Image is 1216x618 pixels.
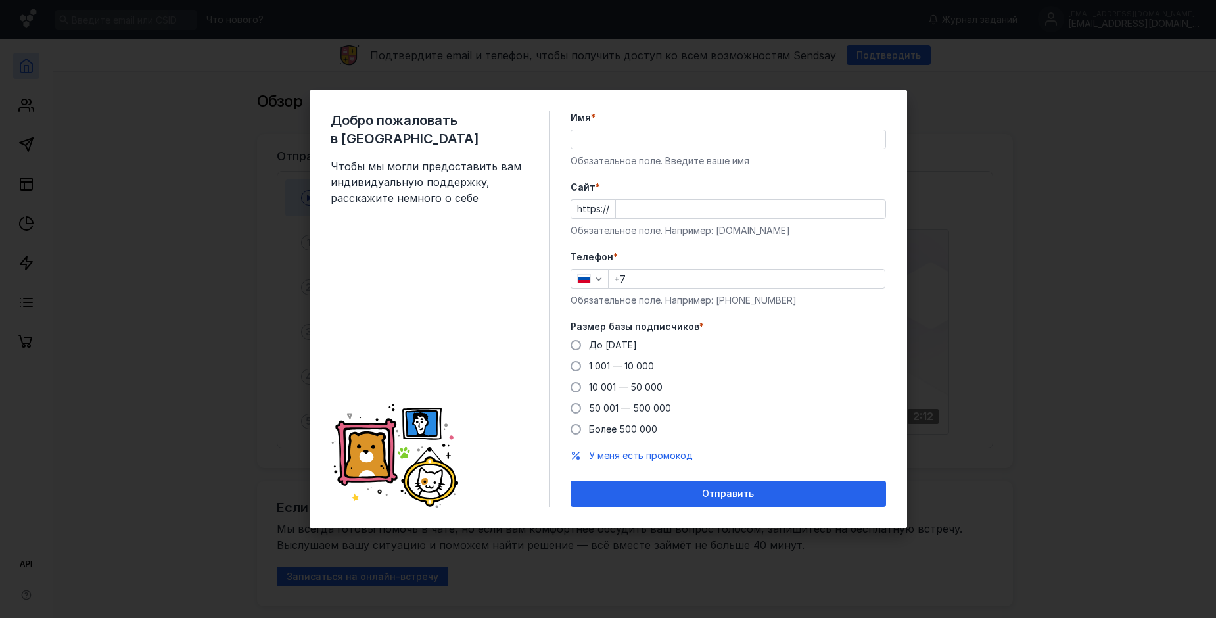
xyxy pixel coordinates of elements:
span: Имя [571,111,591,124]
span: До [DATE] [589,339,637,350]
span: У меня есть промокод [589,450,693,461]
span: Телефон [571,250,613,264]
span: Cайт [571,181,596,194]
span: 10 001 — 50 000 [589,381,663,392]
span: Отправить [702,488,754,500]
div: Обязательное поле. Введите ваше имя [571,154,886,168]
div: Обязательное поле. Например: [DOMAIN_NAME] [571,224,886,237]
button: У меня есть промокод [589,449,693,462]
span: 50 001 — 500 000 [589,402,671,414]
span: Более 500 000 [589,423,657,435]
button: Отправить [571,481,886,507]
span: Добро пожаловать в [GEOGRAPHIC_DATA] [331,111,528,148]
span: Размер базы подписчиков [571,320,699,333]
span: Чтобы мы могли предоставить вам индивидуальную поддержку, расскажите немного о себе [331,158,528,206]
div: Обязательное поле. Например: [PHONE_NUMBER] [571,294,886,307]
span: 1 001 — 10 000 [589,360,654,371]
